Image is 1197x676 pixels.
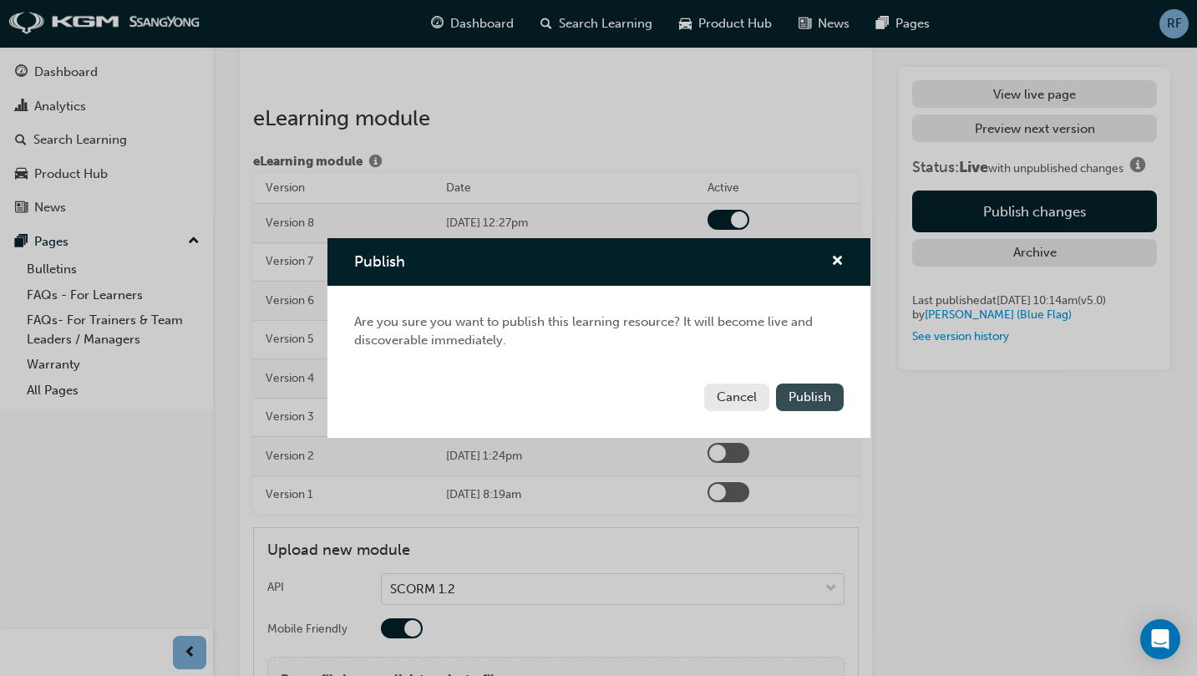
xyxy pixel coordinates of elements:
div: Publish [327,238,870,438]
span: cross-icon [831,255,844,270]
div: Are you sure you want to publish this learning resource? It will become live and discoverable imm... [327,286,870,377]
div: Open Intercom Messenger [1140,619,1180,659]
button: Cancel [704,384,769,411]
button: Publish [776,384,844,411]
span: Publish [789,389,831,404]
span: Publish [354,252,405,271]
button: cross-icon [831,252,844,272]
